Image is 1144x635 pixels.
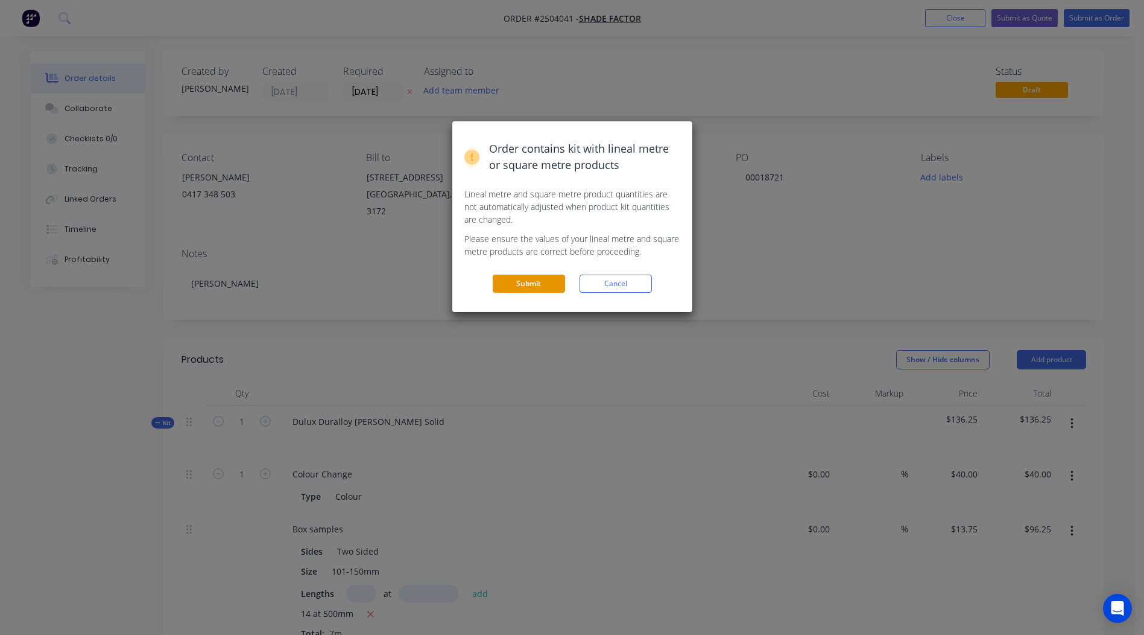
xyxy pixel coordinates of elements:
[580,275,652,293] button: Cancel
[493,275,565,293] button: Submit
[1103,594,1132,623] div: Open Intercom Messenger
[464,232,680,258] p: Please ensure the values of your lineal metre and square metre products are correct before procee...
[464,188,680,226] p: Lineal metre and square metre product quantities are not automatically adjusted when product kit ...
[489,141,680,173] span: Order contains kit with lineal metre or square metre products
